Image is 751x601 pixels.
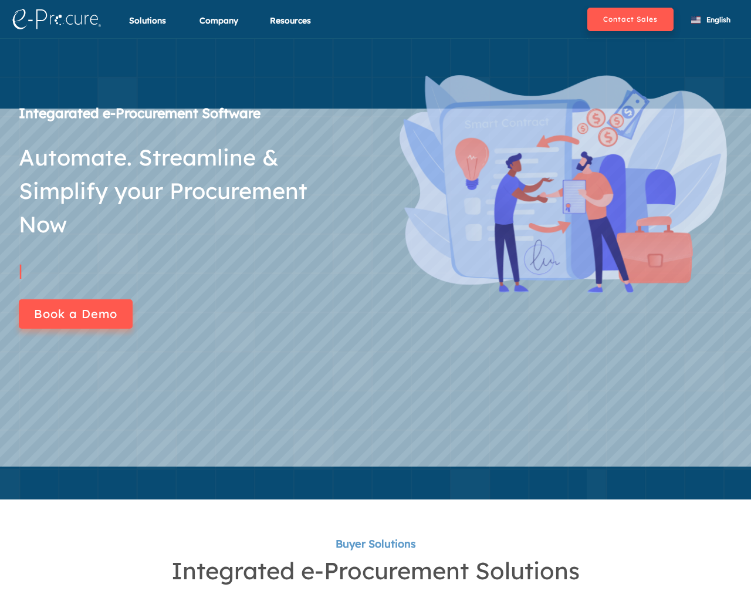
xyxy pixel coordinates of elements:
div: Solutions [129,15,166,41]
img: logo [12,9,101,29]
button: Book a Demo [19,299,133,329]
div: Company [199,15,238,41]
div: Resources [270,15,311,41]
button: Contact Sales [587,8,674,31]
span: English [706,15,730,24]
span: | [19,261,22,280]
div: Automate. Streamline & Simplify your Procurement Now [19,141,357,241]
div: Integarated e-Procurement Software [19,103,357,124]
img: banner [400,85,727,303]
